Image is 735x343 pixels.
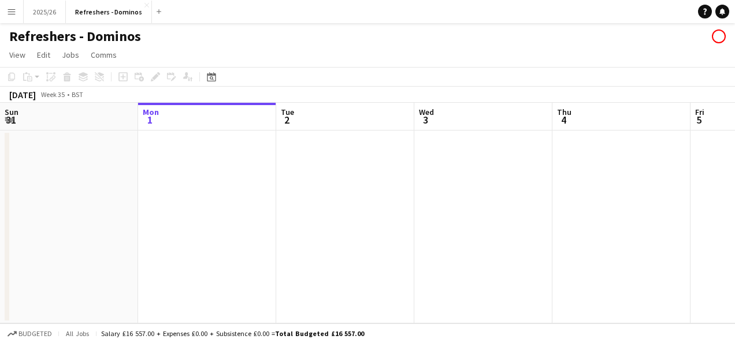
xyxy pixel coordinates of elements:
div: Salary £16 557.00 + Expenses £0.00 + Subsistence £0.00 = [101,329,364,338]
span: 5 [693,113,704,126]
span: 3 [417,113,434,126]
a: View [5,47,30,62]
span: Sun [5,107,18,117]
span: Comms [91,50,117,60]
app-user-avatar: Nadine Mullan [712,29,726,43]
div: BST [72,90,83,99]
span: Week 35 [38,90,67,99]
span: Tue [281,107,294,117]
span: Thu [557,107,571,117]
span: 2 [279,113,294,126]
span: Fri [695,107,704,117]
span: Mon [143,107,159,117]
h1: Refreshers - Dominos [9,28,141,45]
span: Jobs [62,50,79,60]
a: Jobs [57,47,84,62]
span: View [9,50,25,60]
span: 31 [3,113,18,126]
span: All jobs [64,329,91,338]
a: Edit [32,47,55,62]
button: 2025/26 [24,1,66,23]
button: Budgeted [6,327,54,340]
a: Comms [86,47,121,62]
span: Budgeted [18,330,52,338]
div: [DATE] [9,89,36,100]
span: Edit [37,50,50,60]
span: 1 [141,113,159,126]
button: Refreshers - Dominos [66,1,152,23]
span: 4 [555,113,571,126]
span: Total Budgeted £16 557.00 [275,329,364,338]
span: Wed [419,107,434,117]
